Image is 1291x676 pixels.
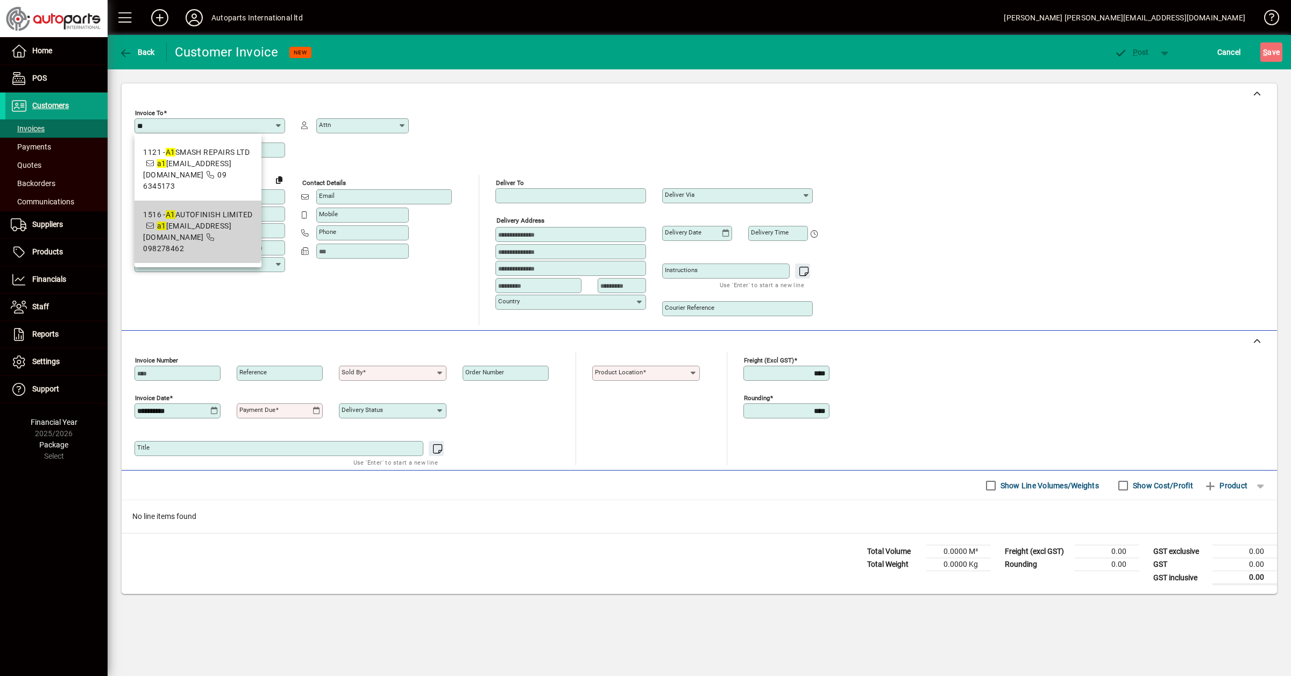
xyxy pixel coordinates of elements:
[175,44,279,61] div: Customer Invoice
[744,394,770,402] mat-label: Rounding
[11,143,51,151] span: Payments
[157,159,166,168] em: a1
[465,368,504,376] mat-label: Order number
[665,191,694,198] mat-label: Deliver via
[751,229,789,236] mat-label: Delivery time
[319,121,331,129] mat-label: Attn
[157,222,166,230] em: a1
[5,294,108,321] a: Staff
[862,545,926,558] td: Total Volume
[32,220,63,229] span: Suppliers
[5,376,108,403] a: Support
[1148,571,1212,585] td: GST inclusive
[5,65,108,92] a: POS
[143,170,226,190] span: 09 6345173
[143,8,177,27] button: Add
[271,171,288,188] button: Copy to Delivery address
[319,210,338,218] mat-label: Mobile
[32,330,59,338] span: Reports
[135,109,164,117] mat-label: Invoice To
[999,558,1075,571] td: Rounding
[143,222,231,241] span: [EMAIL_ADDRESS][DOMAIN_NAME]
[143,159,231,179] span: [EMAIL_ADDRESS][DOMAIN_NAME]
[5,348,108,375] a: Settings
[319,228,336,236] mat-label: Phone
[498,297,520,305] mat-label: Country
[135,394,169,402] mat-label: Invoice date
[1148,545,1212,558] td: GST exclusive
[1004,9,1245,26] div: [PERSON_NAME] [PERSON_NAME][EMAIL_ADDRESS][DOMAIN_NAME]
[1263,44,1280,61] span: ave
[11,197,74,206] span: Communications
[177,8,211,27] button: Profile
[5,174,108,193] a: Backorders
[319,192,335,200] mat-label: Email
[5,119,108,138] a: Invoices
[31,418,77,426] span: Financial Year
[5,193,108,211] a: Communications
[1212,558,1277,571] td: 0.00
[5,138,108,156] a: Payments
[496,179,524,187] mat-label: Deliver To
[11,161,41,169] span: Quotes
[32,275,66,283] span: Financials
[166,148,175,156] em: A1
[1075,558,1139,571] td: 0.00
[1263,48,1267,56] span: S
[5,156,108,174] a: Quotes
[5,239,108,266] a: Products
[32,357,60,366] span: Settings
[665,304,714,311] mat-label: Courier Reference
[1217,44,1241,61] span: Cancel
[166,210,175,219] em: A1
[1109,42,1154,62] button: Post
[239,368,267,376] mat-label: Reference
[143,209,252,220] div: 1516 - AUTOFINISH LIMITED
[862,558,926,571] td: Total Weight
[143,244,184,253] span: 098278462
[1114,48,1149,56] span: ost
[720,279,804,291] mat-hint: Use 'Enter' to start a new line
[5,266,108,293] a: Financials
[32,46,52,55] span: Home
[1260,42,1282,62] button: Save
[998,480,1099,491] label: Show Line Volumes/Weights
[1148,558,1212,571] td: GST
[32,101,69,110] span: Customers
[143,147,252,158] div: 1121 - SMASH REPAIRS LTD
[11,124,45,133] span: Invoices
[211,9,303,26] div: Autoparts International ltd
[595,368,643,376] mat-label: Product location
[744,357,794,364] mat-label: Freight (excl GST)
[1215,42,1244,62] button: Cancel
[134,201,261,263] mat-option: 1516 - A1 AUTOFINISH LIMITED
[1198,476,1253,495] button: Product
[116,42,158,62] button: Back
[1204,477,1247,494] span: Product
[1256,2,1278,37] a: Knowledge Base
[1212,545,1277,558] td: 0.00
[999,545,1075,558] td: Freight (excl GST)
[1075,545,1139,558] td: 0.00
[1131,480,1193,491] label: Show Cost/Profit
[32,74,47,82] span: POS
[294,49,307,56] span: NEW
[926,545,991,558] td: 0.0000 M³
[32,385,59,393] span: Support
[1212,571,1277,585] td: 0.00
[135,357,178,364] mat-label: Invoice number
[32,247,63,256] span: Products
[39,440,68,449] span: Package
[342,368,363,376] mat-label: Sold by
[134,138,261,201] mat-option: 1121 - A1 SMASH REPAIRS LTD
[353,456,438,468] mat-hint: Use 'Enter' to start a new line
[122,500,1277,533] div: No line items found
[108,42,167,62] app-page-header-button: Back
[1133,48,1138,56] span: P
[11,179,55,188] span: Backorders
[342,406,383,414] mat-label: Delivery status
[5,321,108,348] a: Reports
[32,302,49,311] span: Staff
[137,444,150,451] mat-label: Title
[119,48,155,56] span: Back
